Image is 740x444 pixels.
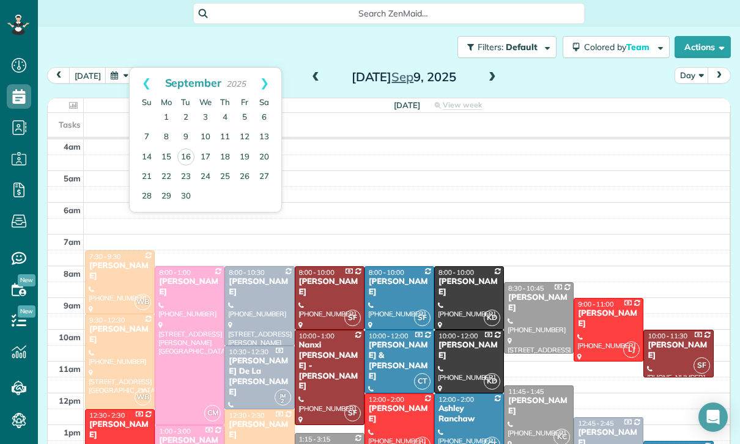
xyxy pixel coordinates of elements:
[157,128,176,147] a: 8
[89,324,151,345] div: [PERSON_NAME]
[484,310,500,326] span: KD
[457,36,557,58] button: Filters: Default
[584,42,654,53] span: Colored by
[204,405,221,421] span: CM
[130,68,163,98] a: Prev
[47,67,70,84] button: prev
[64,269,81,278] span: 8am
[577,308,640,329] div: [PERSON_NAME]
[64,428,81,437] span: 1pm
[451,36,557,58] a: Filters: Default
[235,167,254,187] a: 26
[64,205,81,215] span: 6am
[64,173,81,183] span: 5am
[157,108,176,128] a: 1
[59,396,81,406] span: 12pm
[508,396,570,417] div: [PERSON_NAME]
[438,332,478,340] span: 10:00 - 12:00
[137,148,157,167] a: 14
[298,340,361,391] div: Nanxi [PERSON_NAME] - [PERSON_NAME]
[165,76,222,89] span: September
[508,284,544,293] span: 8:30 - 10:45
[299,268,335,277] span: 8:00 - 10:00
[344,405,361,421] span: SF
[157,187,176,206] a: 29
[675,36,731,58] button: Actions
[578,419,613,428] span: 12:45 - 2:45
[89,261,151,282] div: [PERSON_NAME]
[157,167,176,187] a: 22
[64,300,81,310] span: 9am
[176,128,196,147] a: 9
[508,387,544,396] span: 11:45 - 1:45
[137,128,157,147] a: 7
[64,237,81,247] span: 7am
[176,167,196,187] a: 23
[59,364,81,374] span: 11am
[196,128,215,147] a: 10
[299,435,331,443] span: 1:15 - 3:15
[414,310,431,326] span: SF
[159,427,191,435] span: 1:00 - 3:00
[226,79,246,89] span: 2025
[694,357,710,374] span: SF
[484,373,500,390] span: KD
[259,97,269,107] span: Saturday
[215,128,235,147] a: 11
[142,97,152,107] span: Sunday
[89,316,125,324] span: 9:30 - 12:30
[235,148,254,167] a: 19
[578,300,613,308] span: 9:00 - 11:00
[327,70,480,84] h2: [DATE] 9, 2025
[89,411,125,420] span: 12:30 - 2:30
[508,293,570,313] div: [PERSON_NAME]
[708,67,731,84] button: next
[248,68,281,98] a: Next
[414,373,431,390] span: CT
[196,167,215,187] a: 24
[438,395,474,404] span: 12:00 - 2:00
[254,108,274,128] a: 6
[626,42,651,53] span: Team
[229,268,264,277] span: 8:00 - 10:30
[254,128,274,147] a: 13
[215,167,235,187] a: 25
[228,420,290,440] div: [PERSON_NAME]
[478,42,503,53] span: Filters:
[215,148,235,167] a: 18
[135,389,151,406] span: WB
[159,268,191,277] span: 8:00 - 1:00
[438,404,500,424] div: Ashley Ranchaw
[89,420,151,440] div: [PERSON_NAME]
[157,148,176,167] a: 15
[220,97,230,107] span: Thursday
[215,108,235,128] a: 4
[647,340,709,361] div: [PERSON_NAME]
[368,277,431,297] div: [PERSON_NAME]
[135,294,151,310] span: WB
[344,310,361,326] span: SF
[394,100,420,110] span: [DATE]
[369,268,404,277] span: 8:00 - 10:00
[181,97,190,107] span: Tuesday
[648,332,687,340] span: 10:00 - 11:30
[229,411,264,420] span: 12:30 - 2:30
[235,128,254,147] a: 12
[59,120,81,129] span: Tasks
[254,167,274,187] a: 27
[228,356,290,398] div: [PERSON_NAME] De La [PERSON_NAME]
[158,277,221,297] div: [PERSON_NAME]
[506,42,538,53] span: Default
[229,348,268,356] span: 10:30 - 12:30
[369,395,404,404] span: 12:00 - 2:00
[275,396,290,407] small: 2
[161,97,172,107] span: Monday
[137,187,157,206] a: 28
[64,142,81,151] span: 4am
[69,67,106,84] button: [DATE]
[279,392,286,399] span: JM
[369,332,409,340] span: 10:00 - 12:00
[675,67,709,84] button: Day
[698,402,728,432] div: Open Intercom Messenger
[298,277,361,297] div: [PERSON_NAME]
